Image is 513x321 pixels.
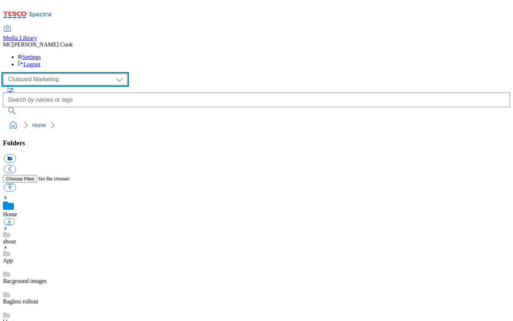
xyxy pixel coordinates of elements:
a: Logout [18,61,40,67]
span: MC [3,41,12,48]
span: [PERSON_NAME] Cook [12,41,73,48]
nav: breadcrumb [3,118,510,132]
a: Bagless rollout [3,298,38,305]
a: about [3,238,16,245]
input: Search by names or tags [3,93,510,107]
a: Media Library [3,26,37,41]
span: Media Library [3,35,37,41]
a: Home [3,211,17,217]
h3: Folders [3,139,510,147]
a: App [3,257,13,264]
a: Home [32,122,46,128]
a: home [7,119,19,131]
a: Settings [18,54,41,60]
a: Bacground images [3,278,47,284]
